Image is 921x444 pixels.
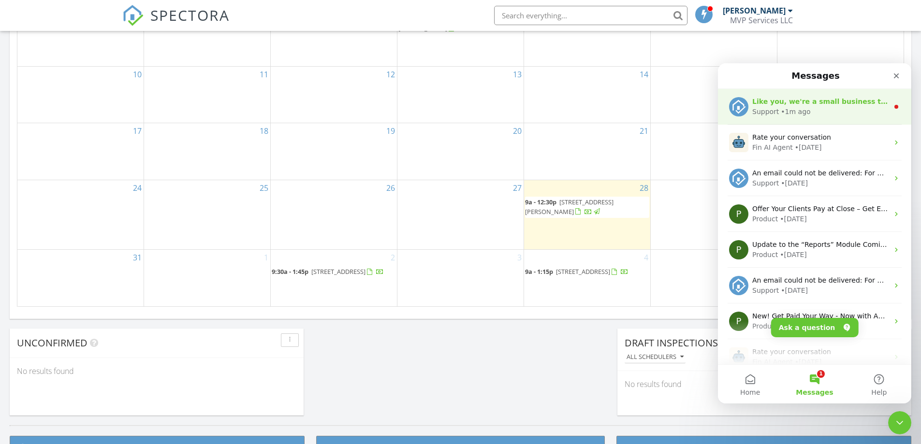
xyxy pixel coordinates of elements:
a: Go to August 11, 2025 [258,67,270,82]
span: 9a - 12:30p [525,198,556,206]
span: Rate your conversation [34,285,113,292]
a: 9:30a - 1:45p [STREET_ADDRESS] [272,267,384,276]
div: Fin AI Agent [34,294,75,304]
a: Go to August 21, 2025 [638,123,650,139]
span: [STREET_ADDRESS][PERSON_NAME] [525,198,614,215]
td: Go to August 14, 2025 [524,66,650,123]
span: Unconfirmed [17,336,88,349]
td: Go to August 12, 2025 [271,66,397,123]
td: Go to August 24, 2025 [17,180,144,250]
span: An email could not be delivered: For more information, view Why emails don't get delivered (Suppo... [34,106,404,114]
div: Support [34,43,61,54]
td: Go to August 20, 2025 [397,123,524,180]
div: No results found [10,358,304,384]
td: Go to August 15, 2025 [650,66,777,123]
span: Messages [78,326,115,332]
td: Go to September 1, 2025 [144,250,271,306]
button: Messages [64,301,129,340]
img: Profile image for Support [11,213,30,232]
td: Go to August 22, 2025 [650,123,777,180]
a: Go to August 12, 2025 [384,67,397,82]
td: Go to August 26, 2025 [271,180,397,250]
div: MVP Services LLC [730,15,793,25]
input: Search everything... [494,6,687,25]
img: The Best Home Inspection Software - Spectora [122,5,144,26]
span: Like you, we're a small business that relies on reviews to grow. If you have a few minutes, we'd ... [34,34,759,42]
a: 9a - 12:30p [STREET_ADDRESS][PERSON_NAME] [525,198,614,215]
td: Go to September 5, 2025 [650,250,777,306]
span: Help [153,326,169,332]
a: SPECTORA [122,13,230,33]
div: Fin AI Agent [34,79,75,89]
div: Product [34,151,60,161]
div: • [DATE] [62,151,89,161]
td: Go to August 21, 2025 [524,123,650,180]
a: Go to August 25, 2025 [258,180,270,196]
img: Profile image for Support [11,105,30,125]
a: Go to August 19, 2025 [384,123,397,139]
a: Go to September 3, 2025 [515,250,524,265]
span: SPECTORA [150,5,230,25]
a: Go to August 18, 2025 [258,123,270,139]
td: Go to August 27, 2025 [397,180,524,250]
a: Go to August 26, 2025 [384,180,397,196]
div: • [DATE] [62,186,89,197]
a: 9a - 1:15p [STREET_ADDRESS] [525,266,649,278]
div: Support [34,222,61,232]
span: An email could not be delivered: For more information, view Why emails don't get delivered (Suppo... [34,213,404,221]
a: Go to September 1, 2025 [262,250,270,265]
iframe: Intercom live chat [888,411,911,434]
a: Go to August 17, 2025 [131,123,144,139]
a: 9:30a - 1:45p [STREET_ADDRESS] [272,266,396,278]
button: All schedulers [625,351,686,364]
a: Go to September 2, 2025 [389,250,397,265]
div: • [DATE] [77,294,104,304]
a: Go to August 14, 2025 [638,67,650,82]
span: 9:30a - 1:45p [272,267,308,276]
td: Go to August 13, 2025 [397,66,524,123]
button: Ask a question [53,255,141,274]
div: Support [34,115,61,125]
td: Go to August 19, 2025 [271,123,397,180]
td: Go to September 2, 2025 [271,250,397,306]
div: Profile image for Product [11,177,30,196]
a: Go to August 24, 2025 [131,180,144,196]
a: 9a - 1:15p [STREET_ADDRESS] [525,267,629,276]
div: Product [34,258,60,268]
a: Go to September 4, 2025 [642,250,650,265]
img: Profile image for Fin AI Agent [11,284,30,303]
iframe: Intercom live chat [718,63,911,403]
div: [PERSON_NAME] [723,6,786,15]
div: • [DATE] [63,222,90,232]
div: All schedulers [627,354,684,360]
div: • [DATE] [63,115,90,125]
td: Go to August 28, 2025 [524,180,650,250]
div: Profile image for Product [11,248,30,268]
td: Go to August 10, 2025 [17,66,144,123]
a: Go to August 27, 2025 [511,180,524,196]
span: [STREET_ADDRESS] [311,267,365,276]
td: Go to September 4, 2025 [524,250,650,306]
td: Go to August 31, 2025 [17,250,144,306]
a: Go to August 10, 2025 [131,67,144,82]
div: Product [34,186,60,197]
a: Go to August 28, 2025 [638,180,650,196]
span: Draft Inspections [625,336,718,349]
a: 9a - 12:30p [STREET_ADDRESS][PERSON_NAME] [525,197,649,217]
img: Profile image for Fin AI Agent [11,70,30,89]
a: Go to August 13, 2025 [511,67,524,82]
a: Go to August 20, 2025 [511,123,524,139]
div: • 1m ago [63,43,92,54]
td: Go to September 3, 2025 [397,250,524,306]
td: Go to August 11, 2025 [144,66,271,123]
div: Profile image for Product [11,141,30,160]
td: Go to August 18, 2025 [144,123,271,180]
a: Go to August 31, 2025 [131,250,144,265]
div: • [DATE] [77,79,104,89]
span: Rate your conversation [34,70,113,78]
td: Go to August 25, 2025 [144,180,271,250]
span: 9a - 1:15p [525,267,553,276]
